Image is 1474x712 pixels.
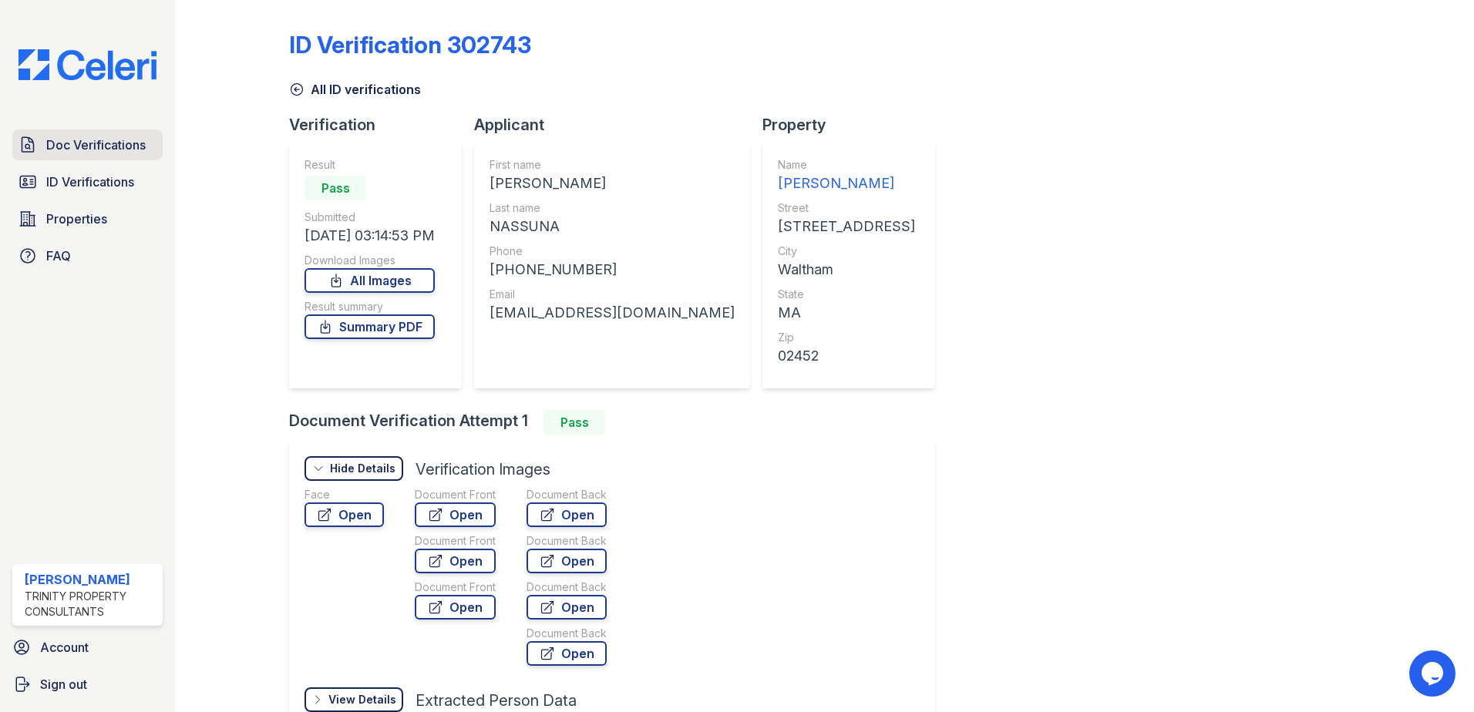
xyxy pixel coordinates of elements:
iframe: chat widget [1409,650,1459,697]
a: Open [527,502,607,527]
div: Download Images [305,253,435,268]
div: Street [778,200,915,216]
div: Document Front [415,579,496,595]
div: MA [778,302,915,324]
div: Extracted Person Data [416,690,577,711]
a: Account [6,632,169,663]
a: Properties [12,203,163,234]
div: Document Back [527,579,607,595]
div: Applicant [474,114,762,136]
a: Doc Verifications [12,129,163,160]
img: CE_Logo_Blue-a8612792a0a2168367f1c8372b55b34899dd931a85d93a1a3d3e32e68fde9ad4.png [6,49,169,80]
div: [DATE] 03:14:53 PM [305,225,435,247]
div: Verification Images [416,458,550,480]
div: State [778,287,915,302]
a: Summary PDF [305,314,435,339]
span: Sign out [40,675,87,694]
a: Open [527,595,607,620]
div: 02452 [778,345,915,367]
div: [PERSON_NAME] [778,173,915,194]
div: Face [305,487,384,502]
div: Document Back [527,533,607,549]
a: All Images [305,268,435,293]
a: Open [415,502,496,527]
a: Name [PERSON_NAME] [778,157,915,194]
div: Zip [778,330,915,345]
div: Document Back [527,487,607,502]
span: Doc Verifications [46,136,146,154]
a: FAQ [12,240,163,271]
div: NASSUNA [490,216,735,237]
div: Document Verification Attempt 1 [289,410,947,435]
div: Pass [305,176,366,200]
div: View Details [328,692,396,707]
span: FAQ [46,247,71,265]
div: ID Verification 302743 [289,31,531,59]
div: [PERSON_NAME] [490,173,735,194]
div: Last name [490,200,735,216]
a: Open [305,502,384,527]
a: Sign out [6,669,169,700]
div: Hide Details [330,461,395,476]
span: Account [40,638,89,657]
div: [EMAIL_ADDRESS][DOMAIN_NAME] [490,302,735,324]
a: Open [527,641,607,666]
div: Result summary [305,299,435,314]
div: [PHONE_NUMBER] [490,259,735,280]
div: Trinity Property Consultants [25,589,156,620]
a: Open [527,549,607,573]
div: [STREET_ADDRESS] [778,216,915,237]
div: Document Front [415,533,496,549]
div: Property [762,114,947,136]
a: Open [415,549,496,573]
span: ID Verifications [46,173,134,191]
div: Result [305,157,435,173]
div: Waltham [778,259,915,280]
div: [PERSON_NAME] [25,570,156,589]
div: Name [778,157,915,173]
a: All ID verifications [289,80,421,99]
div: Email [490,287,735,302]
div: Pass [543,410,605,435]
a: Open [415,595,496,620]
div: Document Back [527,626,607,641]
span: Properties [46,210,107,228]
div: Document Front [415,487,496,502]
div: Verification [289,114,474,136]
a: ID Verifications [12,166,163,197]
div: First name [490,157,735,173]
div: City [778,243,915,259]
div: Submitted [305,210,435,225]
div: Phone [490,243,735,259]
